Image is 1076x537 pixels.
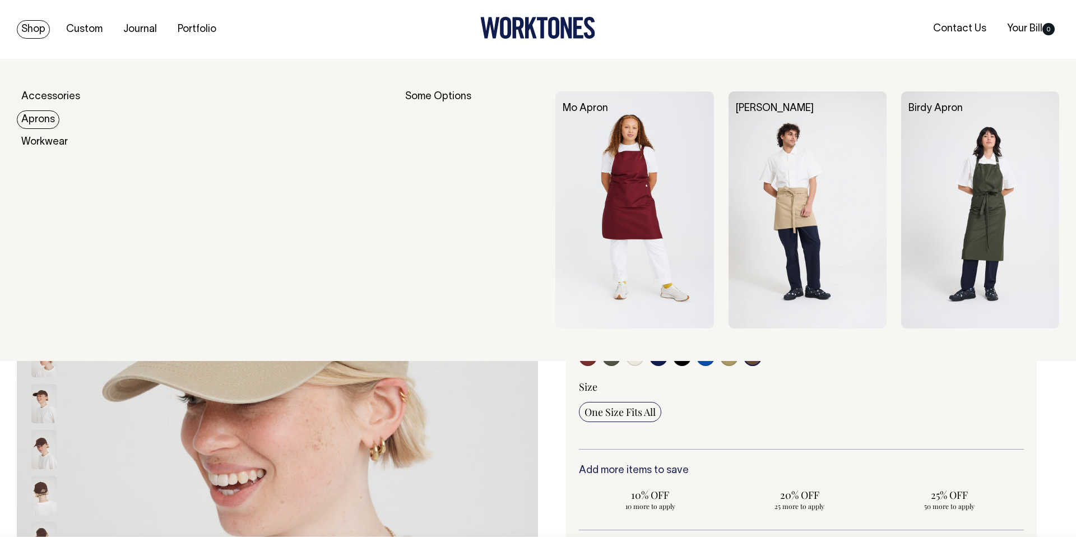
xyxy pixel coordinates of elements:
[17,133,72,151] a: Workwear
[119,20,161,39] a: Journal
[929,20,991,38] a: Contact Us
[585,405,656,419] span: One Size Fits All
[736,104,814,113] a: [PERSON_NAME]
[31,384,57,423] img: espresso
[17,20,50,39] a: Shop
[17,87,85,106] a: Accessories
[579,402,661,422] input: One Size Fits All
[883,502,1015,511] span: 50 more to apply
[729,485,871,514] input: 20% OFF 25 more to apply
[908,104,963,113] a: Birdy Apron
[729,91,887,328] img: Bobby Apron
[405,91,541,328] div: Some Options
[173,20,221,39] a: Portfolio
[579,465,1024,476] h6: Add more items to save
[901,91,1059,328] img: Birdy Apron
[579,380,1024,394] div: Size
[878,485,1021,514] input: 25% OFF 50 more to apply
[31,476,57,515] img: espresso
[734,502,866,511] span: 25 more to apply
[1042,23,1055,35] span: 0
[31,430,57,469] img: espresso
[31,338,57,377] img: washed-khaki
[563,104,608,113] a: Mo Apron
[585,502,716,511] span: 10 more to apply
[1003,20,1059,38] a: Your Bill0
[579,485,722,514] input: 10% OFF 10 more to apply
[734,488,866,502] span: 20% OFF
[17,110,59,129] a: Aprons
[555,91,713,328] img: Mo Apron
[585,488,716,502] span: 10% OFF
[62,20,107,39] a: Custom
[883,488,1015,502] span: 25% OFF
